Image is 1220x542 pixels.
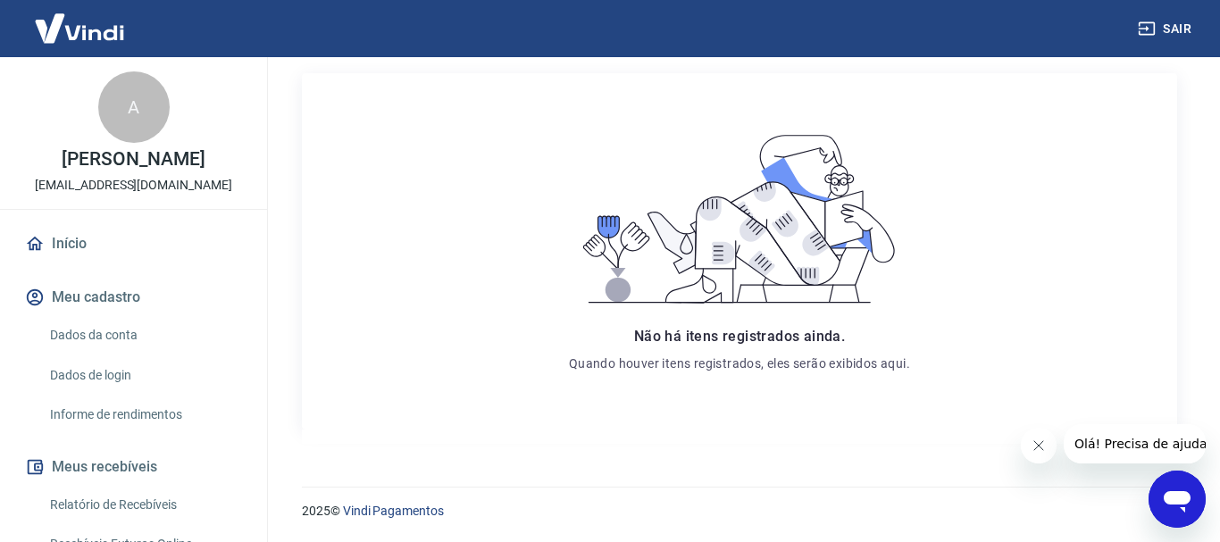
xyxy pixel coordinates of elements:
[21,447,246,487] button: Meus recebíveis
[62,150,205,169] p: [PERSON_NAME]
[35,176,232,195] p: [EMAIL_ADDRESS][DOMAIN_NAME]
[43,396,246,433] a: Informe de rendimentos
[343,504,444,518] a: Vindi Pagamentos
[43,317,246,354] a: Dados da conta
[11,13,150,27] span: Olá! Precisa de ajuda?
[98,71,170,143] div: A
[634,328,845,345] span: Não há itens registrados ainda.
[21,224,246,263] a: Início
[1021,428,1057,463] iframe: Fechar mensagem
[43,357,246,394] a: Dados de login
[1064,424,1206,463] iframe: Mensagem da empresa
[43,487,246,523] a: Relatório de Recebíveis
[21,1,138,55] img: Vindi
[302,502,1177,521] p: 2025 ©
[21,278,246,317] button: Meu cadastro
[569,354,910,372] p: Quando houver itens registrados, eles serão exibidos aqui.
[1149,471,1206,528] iframe: Botão para abrir a janela de mensagens
[1134,13,1199,46] button: Sair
